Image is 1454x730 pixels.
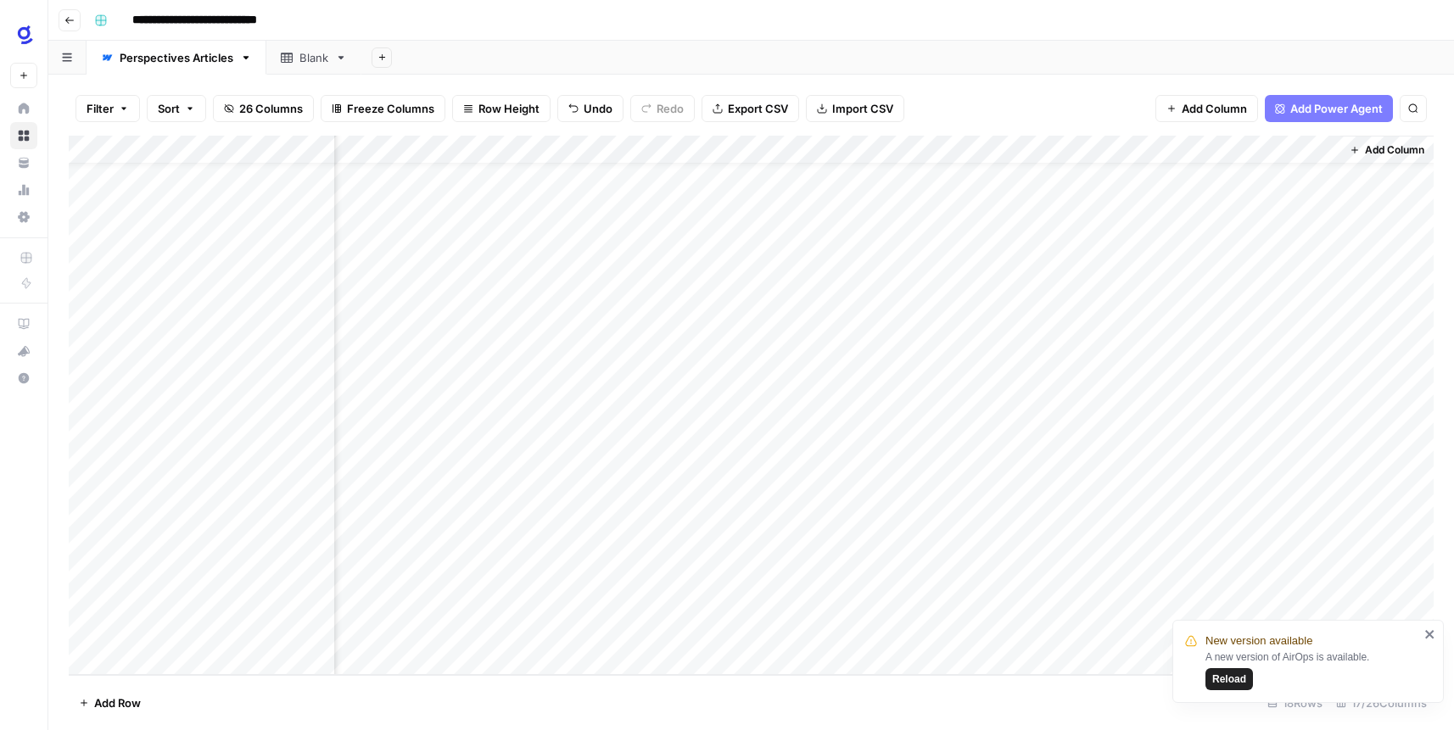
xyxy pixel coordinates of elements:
[584,100,612,117] span: Undo
[1265,95,1393,122] button: Add Power Agent
[806,95,904,122] button: Import CSV
[10,20,41,50] img: Glean SEO Ops Logo
[75,95,140,122] button: Filter
[10,203,37,231] a: Settings
[266,41,361,75] a: Blank
[657,100,684,117] span: Redo
[10,365,37,392] button: Help + Support
[147,95,206,122] button: Sort
[239,100,303,117] span: 26 Columns
[87,100,114,117] span: Filter
[10,14,37,56] button: Workspace: Glean SEO Ops
[1343,139,1431,161] button: Add Column
[10,149,37,176] a: Your Data
[1205,632,1312,649] span: New version available
[1212,671,1246,687] span: Reload
[69,689,151,716] button: Add Row
[702,95,799,122] button: Export CSV
[10,176,37,203] a: Usage
[1205,668,1253,690] button: Reload
[10,337,37,365] button: What's new?
[1261,689,1329,716] div: 18 Rows
[478,100,540,117] span: Row Height
[728,100,788,117] span: Export CSV
[1290,100,1383,117] span: Add Power Agent
[158,100,180,117] span: Sort
[1365,142,1424,158] span: Add Column
[213,95,314,122] button: 26 Columns
[1205,649,1419,690] div: A new version of AirOps is available.
[1155,95,1258,122] button: Add Column
[1182,100,1247,117] span: Add Column
[630,95,695,122] button: Redo
[452,95,551,122] button: Row Height
[299,49,328,66] div: Blank
[1329,689,1434,716] div: 17/26 Columns
[321,95,445,122] button: Freeze Columns
[10,310,37,337] a: AirOps Academy
[94,694,141,711] span: Add Row
[1424,627,1436,641] button: close
[10,95,37,122] a: Home
[832,100,893,117] span: Import CSV
[557,95,624,122] button: Undo
[87,41,266,75] a: Perspectives Articles
[10,122,37,149] a: Browse
[347,100,434,117] span: Freeze Columns
[11,338,36,364] div: What's new?
[120,49,233,66] div: Perspectives Articles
